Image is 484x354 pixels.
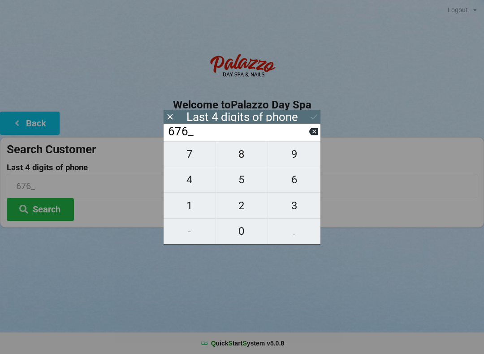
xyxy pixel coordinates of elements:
[164,196,216,215] span: 1
[164,145,216,164] span: 7
[164,193,216,218] button: 1
[186,112,298,121] div: Last 4 digits of phone
[268,196,320,215] span: 3
[216,170,268,189] span: 5
[268,170,320,189] span: 6
[164,167,216,193] button: 4
[164,141,216,167] button: 7
[216,219,268,244] button: 0
[216,193,268,218] button: 2
[216,141,268,167] button: 8
[164,170,216,189] span: 4
[268,145,320,164] span: 9
[216,145,268,164] span: 8
[268,193,320,218] button: 3
[216,222,268,241] span: 0
[216,196,268,215] span: 2
[216,167,268,193] button: 5
[268,141,320,167] button: 9
[268,167,320,193] button: 6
